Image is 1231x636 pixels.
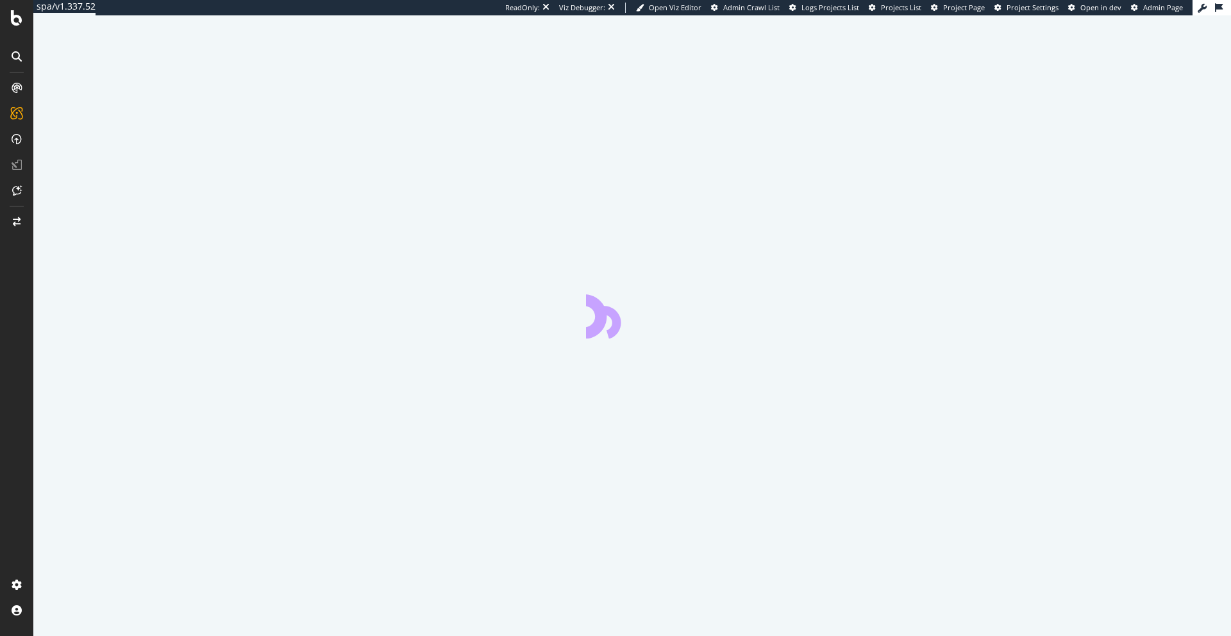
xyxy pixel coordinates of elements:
div: Viz Debugger: [559,3,605,13]
div: ReadOnly: [505,3,540,13]
a: Admin Page [1131,3,1183,13]
a: Project Page [931,3,985,13]
a: Project Settings [994,3,1059,13]
span: Project Settings [1007,3,1059,12]
a: Projects List [869,3,921,13]
span: Open Viz Editor [649,3,701,12]
div: animation [586,292,678,339]
span: Open in dev [1080,3,1121,12]
a: Admin Crawl List [711,3,780,13]
a: Open Viz Editor [636,3,701,13]
a: Logs Projects List [789,3,859,13]
span: Project Page [943,3,985,12]
a: Open in dev [1068,3,1121,13]
span: Admin Page [1143,3,1183,12]
span: Projects List [881,3,921,12]
span: Logs Projects List [801,3,859,12]
span: Admin Crawl List [723,3,780,12]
